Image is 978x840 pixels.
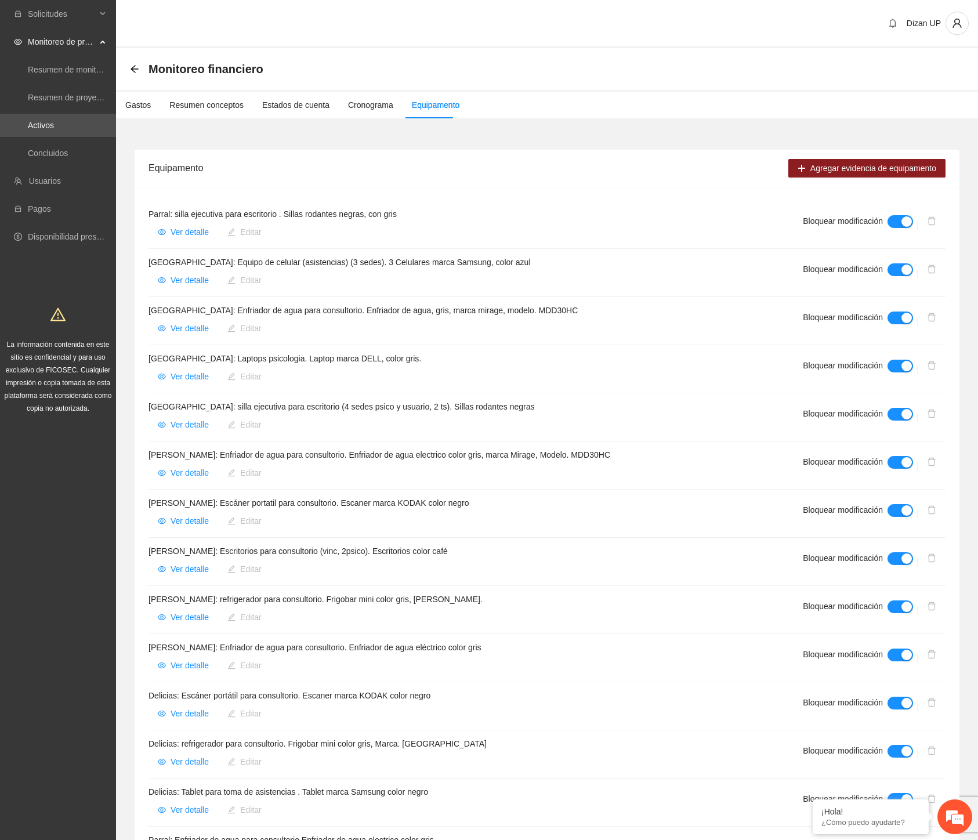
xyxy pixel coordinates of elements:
button: delete [922,501,941,519]
button: delete [922,308,941,327]
span: Ver detalle [171,803,209,816]
h4: [PERSON_NAME]: Enfriador de agua para consultorio. Enfriador de agua electrico color gris, marca ... [148,448,775,461]
button: eyeVer detalle [148,367,218,386]
span: eye [158,758,166,767]
span: user [946,18,968,28]
div: Resumen conceptos [169,99,244,111]
span: Bloquear modificación [803,698,883,707]
span: Bloquear modificación [803,505,883,515]
h4: [GEOGRAPHIC_DATA]: Equipo de celular (asistencias) (3 sedes). 3 Celulares marca Samsung, color azul [148,256,775,269]
h4: [GEOGRAPHIC_DATA]: Enfriador de agua para consultorio. Enfriador de agua, gris, marca mirage, mod... [148,304,775,317]
h4: [PERSON_NAME]: Escáner portatil para consultorio. Escaner marca KODAK color negro [148,497,775,509]
h4: [GEOGRAPHIC_DATA]: Laptops psicologia. Laptop marca DELL, color gris. [148,352,775,365]
a: Usuarios [29,176,61,186]
button: editEditar [218,656,271,675]
span: Monitoreo financiero [148,60,263,78]
span: eye [158,421,166,430]
span: Bloquear modificación [803,265,883,274]
h4: Delicias: refrigerador para consultorio. Frigobar mini color gris, Marca. [GEOGRAPHIC_DATA] [148,737,775,750]
button: eyeVer detalle [148,656,218,675]
div: Back [130,64,139,74]
button: delete [922,741,941,760]
span: Ver detalle [171,659,209,672]
span: Bloquear modificación [803,553,883,563]
button: eyeVer detalle [148,752,218,771]
button: delete [922,356,941,375]
button: editEditar [218,560,271,578]
button: delete [922,597,941,615]
span: bell [884,19,901,28]
span: eye [14,38,22,46]
span: eye [158,324,166,334]
div: Cronograma [348,99,393,111]
span: Monitoreo de proyectos [28,30,96,53]
span: La información contenida en este sitio es confidencial y para uso exclusivo de FICOSEC. Cualquier... [5,341,112,412]
a: Pagos [28,204,51,213]
button: editEditar [218,752,271,771]
span: Ver detalle [171,370,209,383]
a: Disponibilidad presupuestal [28,232,127,241]
span: Ver detalle [171,466,209,479]
span: Agregar evidencia de equipamento [810,162,936,175]
button: eyeVer detalle [148,415,218,434]
span: eye [158,469,166,478]
button: eyeVer detalle [148,319,218,338]
h4: Parral: silla ejecutiva para escritorio . Sillas rodantes negras, con gris [148,208,775,220]
button: editEditar [218,608,271,627]
h4: Delicias: Tablet para toma de asistencias . Tablet marca Samsung color negro [148,785,775,798]
h4: [PERSON_NAME]: refrigerador para consultorio. Frigobar mini color gris, [PERSON_NAME]. [148,593,775,606]
span: eye [158,709,166,719]
span: Ver detalle [171,563,209,575]
span: Ver detalle [171,274,209,287]
button: editEditar [218,271,271,289]
button: eyeVer detalle [148,608,218,627]
span: Bloquear modificación [803,409,883,418]
button: eyeVer detalle [148,704,218,723]
p: ¿Cómo puedo ayudarte? [821,818,920,827]
button: delete [922,645,941,664]
span: Ver detalle [171,322,209,335]
button: editEditar [218,464,271,482]
div: ¡Hola! [821,807,920,816]
span: Bloquear modificación [803,313,883,322]
span: eye [158,806,166,815]
div: Equipamento [148,151,788,184]
a: Activos [28,121,54,130]
span: Bloquear modificación [803,602,883,611]
button: delete [922,452,941,471]
button: user [946,12,969,35]
span: Ver detalle [171,418,209,431]
span: Ver detalle [171,515,209,527]
span: eye [158,372,166,382]
button: editEditar [218,704,271,723]
span: warning [50,307,66,322]
span: eye [158,661,166,671]
button: delete [922,549,941,567]
span: eye [158,276,166,285]
span: Ver detalle [171,611,209,624]
button: bell [883,14,902,32]
span: eye [158,613,166,622]
button: delete [922,404,941,423]
span: inbox [14,10,22,18]
button: editEditar [218,415,271,434]
button: eyeVer detalle [148,512,218,530]
h4: [GEOGRAPHIC_DATA]: silla ejecutiva para escritorio (4 sedes psico y usuario, 2 ts). Sillas rodant... [148,400,775,413]
button: delete [922,260,941,278]
button: editEditar [218,512,271,530]
button: delete [922,212,941,230]
span: Bloquear modificación [803,650,883,659]
a: Concluidos [28,149,68,158]
h4: Delicias: Escáner portátil para consultorio. Escaner marca KODAK color negro [148,689,775,702]
span: plus [798,164,806,173]
span: Ver detalle [171,707,209,720]
button: eyeVer detalle [148,464,218,482]
button: editEditar [218,319,271,338]
span: Ver detalle [171,755,209,768]
span: Dizan UP [907,19,941,28]
span: Bloquear modificación [803,457,883,466]
h4: [PERSON_NAME]: Enfriador de agua para consultorio. Enfriador de agua eléctrico color gris [148,641,775,654]
span: eye [158,565,166,574]
button: delete [922,790,941,808]
div: Equipamento [412,99,460,111]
